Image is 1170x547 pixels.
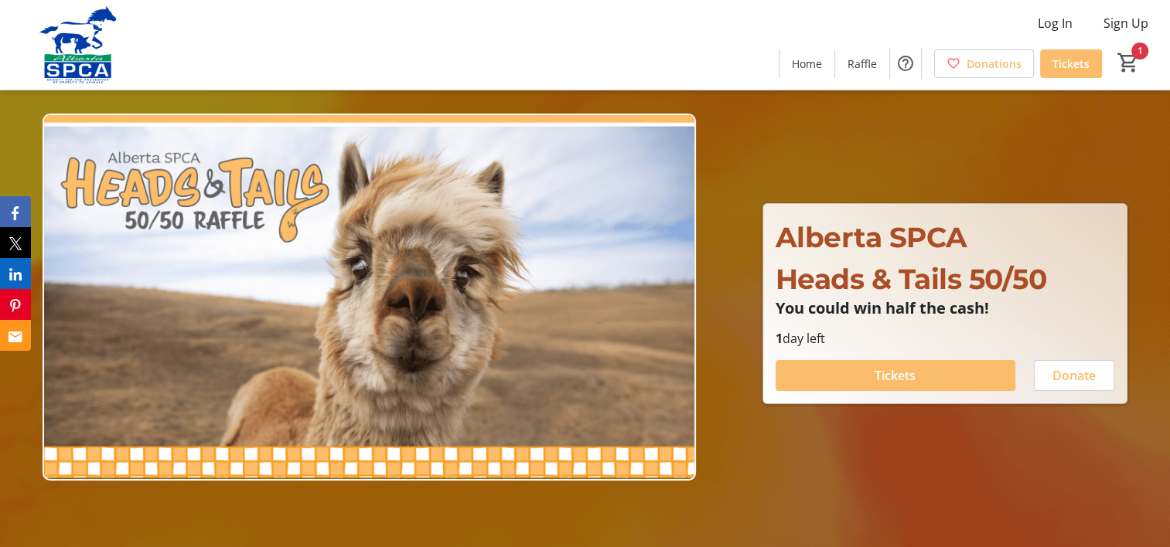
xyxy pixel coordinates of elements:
[776,262,1047,296] span: Heads & Tails 50/50
[779,49,834,78] a: Home
[1040,49,1102,78] a: Tickets
[792,56,822,72] span: Home
[875,366,916,385] span: Tickets
[1025,11,1085,36] button: Log In
[835,49,889,78] a: Raffle
[1103,14,1148,32] span: Sign Up
[1091,11,1161,36] button: Sign Up
[1038,14,1073,32] span: Log In
[1052,366,1096,385] span: Donate
[1034,360,1114,391] button: Donate
[1114,49,1142,76] button: Cart
[776,300,1114,317] p: You could win half the cash!
[9,6,147,83] img: Alberta SPCA's Logo
[890,48,921,79] button: Help
[776,220,967,254] span: Alberta SPCA
[1052,56,1090,72] span: Tickets
[776,330,783,347] span: 1
[43,114,696,481] img: Campaign CTA Media Photo
[776,329,1114,348] p: day left
[934,49,1034,78] a: Donations
[776,360,1015,391] button: Tickets
[967,56,1022,72] span: Donations
[848,56,877,72] span: Raffle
